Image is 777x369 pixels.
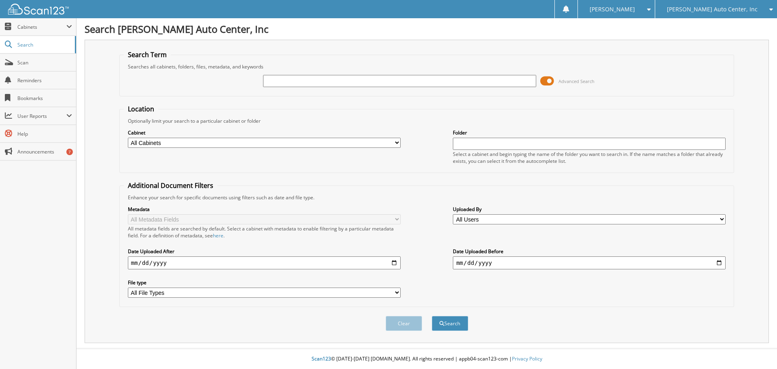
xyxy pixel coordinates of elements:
a: Privacy Policy [512,355,542,362]
legend: Location [124,105,158,113]
span: Bookmarks [17,95,72,102]
label: Metadata [128,206,401,213]
img: scan123-logo-white.svg [8,4,69,15]
div: Searches all cabinets, folders, files, metadata, and keywords [124,63,730,70]
legend: Search Term [124,50,171,59]
div: Optionally limit your search to a particular cabinet or folder [124,117,730,124]
span: [PERSON_NAME] [590,7,635,12]
div: All metadata fields are searched by default. Select a cabinet with metadata to enable filtering b... [128,225,401,239]
span: Cabinets [17,23,66,30]
div: Enhance your search for specific documents using filters such as date and file type. [124,194,730,201]
span: Help [17,130,72,137]
label: File type [128,279,401,286]
button: Search [432,316,468,331]
label: Date Uploaded Before [453,248,726,255]
legend: Additional Document Filters [124,181,217,190]
span: Search [17,41,71,48]
label: Date Uploaded After [128,248,401,255]
span: Scan [17,59,72,66]
div: 7 [66,149,73,155]
div: © [DATE]-[DATE] [DOMAIN_NAME]. All rights reserved | appb04-scan123-com | [76,349,777,369]
button: Clear [386,316,422,331]
input: start [128,256,401,269]
span: Scan123 [312,355,331,362]
span: Announcements [17,148,72,155]
label: Uploaded By [453,206,726,213]
span: Advanced Search [558,78,594,84]
span: Reminders [17,77,72,84]
span: [PERSON_NAME] Auto Center, Inc [667,7,758,12]
label: Folder [453,129,726,136]
span: User Reports [17,113,66,119]
h1: Search [PERSON_NAME] Auto Center, Inc [85,22,769,36]
input: end [453,256,726,269]
label: Cabinet [128,129,401,136]
a: here [213,232,223,239]
div: Select a cabinet and begin typing the name of the folder you want to search in. If the name match... [453,151,726,164]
